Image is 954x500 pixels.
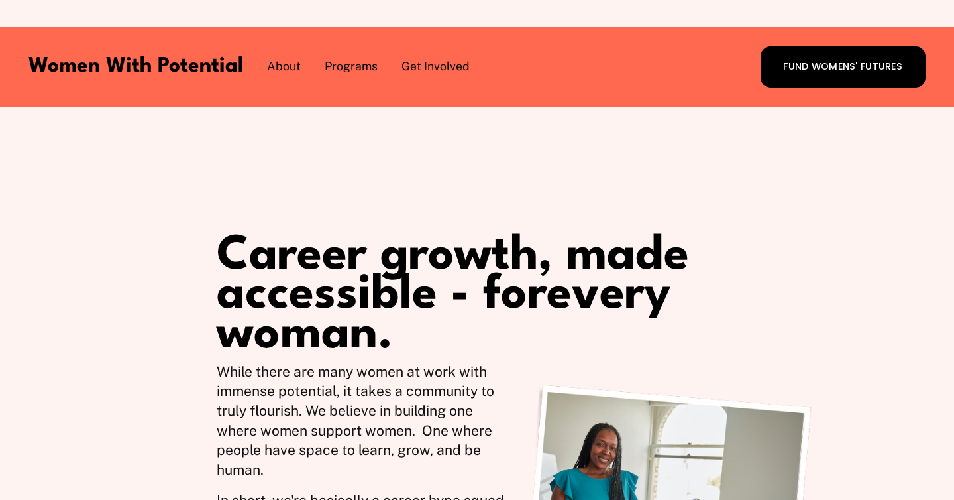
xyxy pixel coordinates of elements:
[267,58,301,76] a: folder dropdown
[217,272,684,358] span: every woman
[267,58,301,75] span: About
[28,56,243,76] a: Women With Potential
[401,58,470,76] a: folder dropdown
[761,46,926,88] a: FUND WOMENS' FUTURES
[217,237,812,355] h1: Career growth, made accessible - for .
[401,58,470,75] span: Get Involved
[217,362,511,480] p: While there are many women at work with immense potential, it takes a community to truly flourish...
[325,58,378,76] a: folder dropdown
[325,58,378,75] span: Programs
